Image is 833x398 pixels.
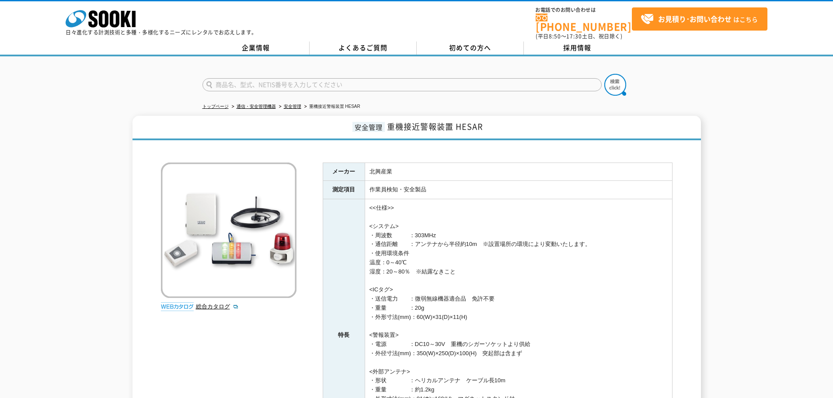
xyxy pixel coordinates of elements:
a: お見積り･お問い合わせはこちら [632,7,767,31]
a: [PHONE_NUMBER] [536,14,632,31]
img: webカタログ [161,302,194,311]
img: 重機接近警報装置 HESAR [161,163,296,298]
span: 8:50 [549,32,561,40]
span: 初めての方へ [449,43,491,52]
p: 日々進化する計測技術と多種・多様化するニーズにレンタルでお応えします。 [66,30,257,35]
img: btn_search.png [604,74,626,96]
input: 商品名、型式、NETIS番号を入力してください [202,78,602,91]
span: 17:30 [566,32,582,40]
td: 北興産業 [365,163,672,181]
td: 作業員検知・安全製品 [365,181,672,199]
span: (平日 ～ 土日、祝日除く) [536,32,622,40]
a: トップページ [202,104,229,109]
a: 採用情報 [524,42,631,55]
th: 測定項目 [323,181,365,199]
a: 企業情報 [202,42,310,55]
th: メーカー [323,163,365,181]
a: よくあるご質問 [310,42,417,55]
a: 安全管理 [284,104,301,109]
strong: お見積り･お問い合わせ [658,14,732,24]
span: はこちら [641,13,758,26]
li: 重機接近警報装置 HESAR [303,102,360,111]
span: 重機接近警報装置 HESAR [387,121,483,132]
span: お電話でのお問い合わせは [536,7,632,13]
a: 通信・安全管理機器 [237,104,276,109]
a: 総合カタログ [196,303,239,310]
span: 安全管理 [352,122,385,132]
a: 初めての方へ [417,42,524,55]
